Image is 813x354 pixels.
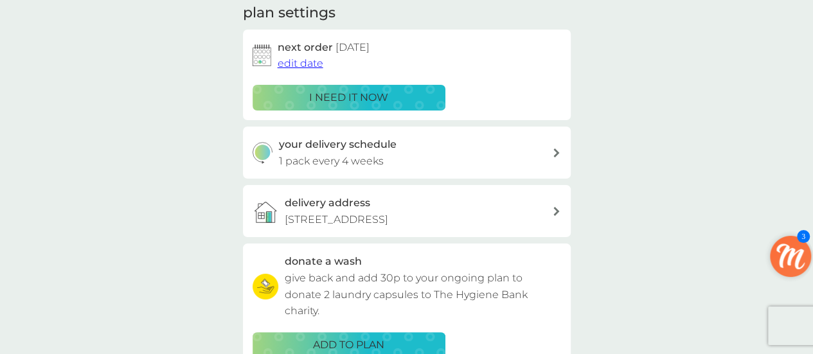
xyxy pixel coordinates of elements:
h2: plan settings [243,3,335,23]
h3: delivery address [285,195,370,211]
span: [DATE] [335,41,370,53]
h3: your delivery schedule [279,136,397,153]
span: edit date [278,57,323,69]
p: ADD TO PLAN [313,337,384,353]
h3: donate a wash [285,253,362,270]
p: give back and add 30p to your ongoing plan to donate 2 laundry capsules to The Hygiene Bank charity. [285,270,561,319]
p: 1 pack every 4 weeks [279,153,384,170]
button: your delivery schedule1 pack every 4 weeks [243,127,571,179]
h2: next order [278,39,370,56]
button: i need it now [253,85,445,111]
p: [STREET_ADDRESS] [285,211,388,228]
p: i need it now [309,89,388,106]
button: edit date [278,55,323,72]
a: delivery address[STREET_ADDRESS] [243,185,571,237]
